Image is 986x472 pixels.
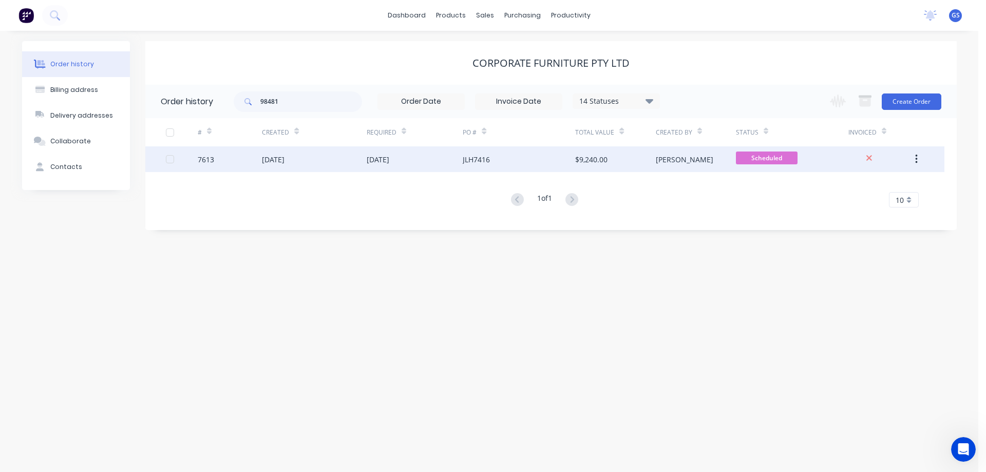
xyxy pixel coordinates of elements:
button: Delivery addresses [22,103,130,128]
div: PO # [463,118,575,146]
button: Create Order [882,93,941,110]
img: Factory [18,8,34,23]
div: Delivery addresses [50,111,113,120]
div: Total Value [575,118,655,146]
div: Created [262,118,366,146]
div: Invoiced [848,118,913,146]
div: JLH7416 [463,154,490,165]
button: Collaborate [22,128,130,154]
div: 1 of 1 [537,193,552,207]
div: Status [736,128,759,137]
div: PO # [463,128,477,137]
div: $9,240.00 [575,154,608,165]
div: Created By [656,128,692,137]
div: purchasing [499,8,546,23]
div: Order history [50,60,94,69]
div: Required [367,128,396,137]
div: Billing address [50,85,98,95]
div: sales [471,8,499,23]
div: [PERSON_NAME] [656,154,713,165]
div: # [198,118,262,146]
div: Created [262,128,289,137]
button: Billing address [22,77,130,103]
div: Invoiced [848,128,877,137]
button: Contacts [22,154,130,180]
span: GS [952,11,960,20]
div: Contacts [50,162,82,172]
a: dashboard [383,8,431,23]
div: Order history [161,96,213,108]
input: Invoice Date [476,94,562,109]
div: Collaborate [50,137,91,146]
span: 10 [896,195,904,205]
div: products [431,8,471,23]
div: 7613 [198,154,214,165]
div: [DATE] [367,154,389,165]
div: [DATE] [262,154,285,165]
div: Total Value [575,128,614,137]
div: 14 Statuses [573,96,659,107]
div: Status [736,118,848,146]
div: productivity [546,8,596,23]
div: Required [367,118,463,146]
div: # [198,128,202,137]
span: Scheduled [736,152,798,164]
button: Order history [22,51,130,77]
div: Created By [656,118,736,146]
input: Order Date [378,94,464,109]
iframe: Intercom live chat [951,437,976,462]
input: Search... [260,91,362,112]
div: Corporate Furniture Pty Ltd [472,57,630,69]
